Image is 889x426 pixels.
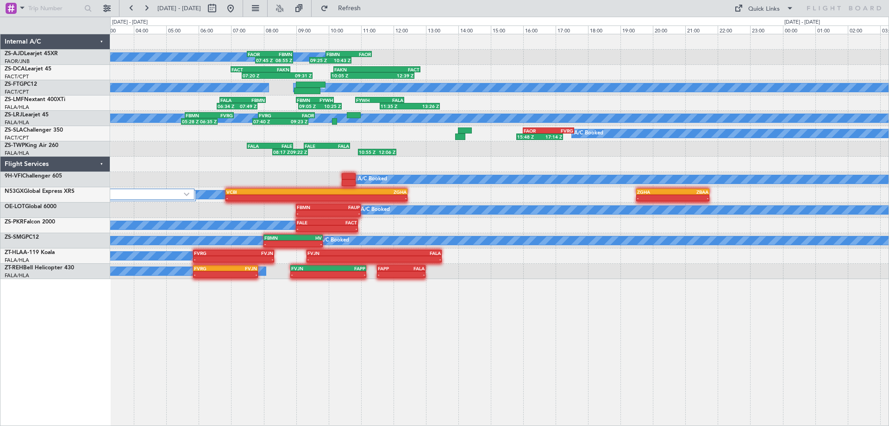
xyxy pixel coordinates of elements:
[291,272,328,277] div: -
[748,5,780,14] div: Quick Links
[5,143,58,148] a: ZS-TWPKing Air 260
[5,272,29,279] a: FALA/HLA
[730,1,798,16] button: Quick Links
[5,73,29,80] a: FACT/CPT
[5,119,29,126] a: FALA/HLA
[199,119,216,124] div: 06:35 Z
[248,51,270,57] div: FAOR
[673,195,708,201] div: -
[5,127,63,133] a: ZS-SLAChallenger 350
[231,25,263,34] div: 07:00
[293,241,322,247] div: -
[539,134,562,140] div: 17:14 Z
[243,97,265,103] div: FBMN
[848,25,880,34] div: 02:00
[373,73,413,78] div: 12:39 Z
[330,5,369,12] span: Refresh
[374,256,441,262] div: -
[331,57,351,63] div: 10:43 Z
[5,127,23,133] span: ZS-SLA
[291,266,328,271] div: FVJN
[5,104,29,111] a: FALA/HLA
[783,25,815,34] div: 00:00
[307,250,374,256] div: FVJN
[5,219,24,225] span: ZS-PKR
[718,25,750,34] div: 22:00
[186,113,209,118] div: FBMN
[377,67,419,72] div: FACT
[637,189,673,195] div: ZGHA
[218,103,237,109] div: 06:34 Z
[359,149,377,155] div: 10:55 Z
[517,134,539,140] div: 15:48 Z
[588,25,620,34] div: 18:00
[199,25,231,34] div: 06:00
[653,25,685,34] div: 20:00
[194,272,225,277] div: -
[5,189,24,194] span: N53GX
[5,204,25,210] span: OE-LOT
[253,119,280,124] div: 07:40 Z
[264,241,293,247] div: -
[307,256,374,262] div: -
[281,119,307,124] div: 09:23 Z
[361,203,390,217] div: A/C Booked
[226,195,316,201] div: -
[101,25,134,34] div: 03:00
[401,272,425,277] div: -
[327,220,357,225] div: FACT
[377,149,396,155] div: 12:06 Z
[5,134,29,141] a: FACT/CPT
[225,266,257,271] div: FVJN
[248,143,270,149] div: FALA
[380,97,403,103] div: FALA
[157,4,201,13] span: [DATE] - [DATE]
[815,25,848,34] div: 01:00
[349,51,371,57] div: FAOR
[237,103,257,109] div: 07:49 Z
[328,210,360,216] div: -
[297,220,327,225] div: FALE
[5,265,23,271] span: ZT-REH
[5,112,22,118] span: ZS-LRJ
[256,57,274,63] div: 07:45 Z
[637,195,673,201] div: -
[316,189,406,195] div: ZGHA
[225,272,257,277] div: -
[293,235,322,241] div: HV
[286,113,314,118] div: FAOR
[184,192,189,196] img: arrow-gray.svg
[5,51,24,57] span: ZS-AJD
[401,266,425,271] div: FALA
[316,1,372,16] button: Refresh
[166,25,199,34] div: 05:00
[326,51,349,57] div: FBMN
[320,103,341,109] div: 10:25 Z
[524,128,549,134] div: FAOR
[5,97,24,102] span: ZS-LMF
[673,189,708,195] div: ZBAA
[328,266,365,271] div: FAPP
[5,82,24,87] span: ZS-FTG
[356,97,380,103] div: FYWH
[556,25,588,34] div: 17:00
[5,265,74,271] a: ZT-REHBell Helicopter 430
[378,266,401,271] div: FAPP
[270,51,292,57] div: FBMN
[112,19,148,26] div: [DATE] - [DATE]
[232,67,260,72] div: FACT
[329,25,361,34] div: 10:00
[290,149,307,155] div: 09:22 Z
[5,189,75,194] a: N53GXGlobal Express XRS
[784,19,820,26] div: [DATE] - [DATE]
[549,128,574,134] div: FVRG
[316,195,406,201] div: -
[209,113,233,118] div: FVRG
[5,204,56,210] a: OE-LOTGlobal 6000
[297,210,328,216] div: -
[394,25,426,34] div: 12:00
[5,250,23,255] span: ZT-HLA
[620,25,653,34] div: 19:00
[327,143,349,149] div: FALA
[750,25,783,34] div: 23:00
